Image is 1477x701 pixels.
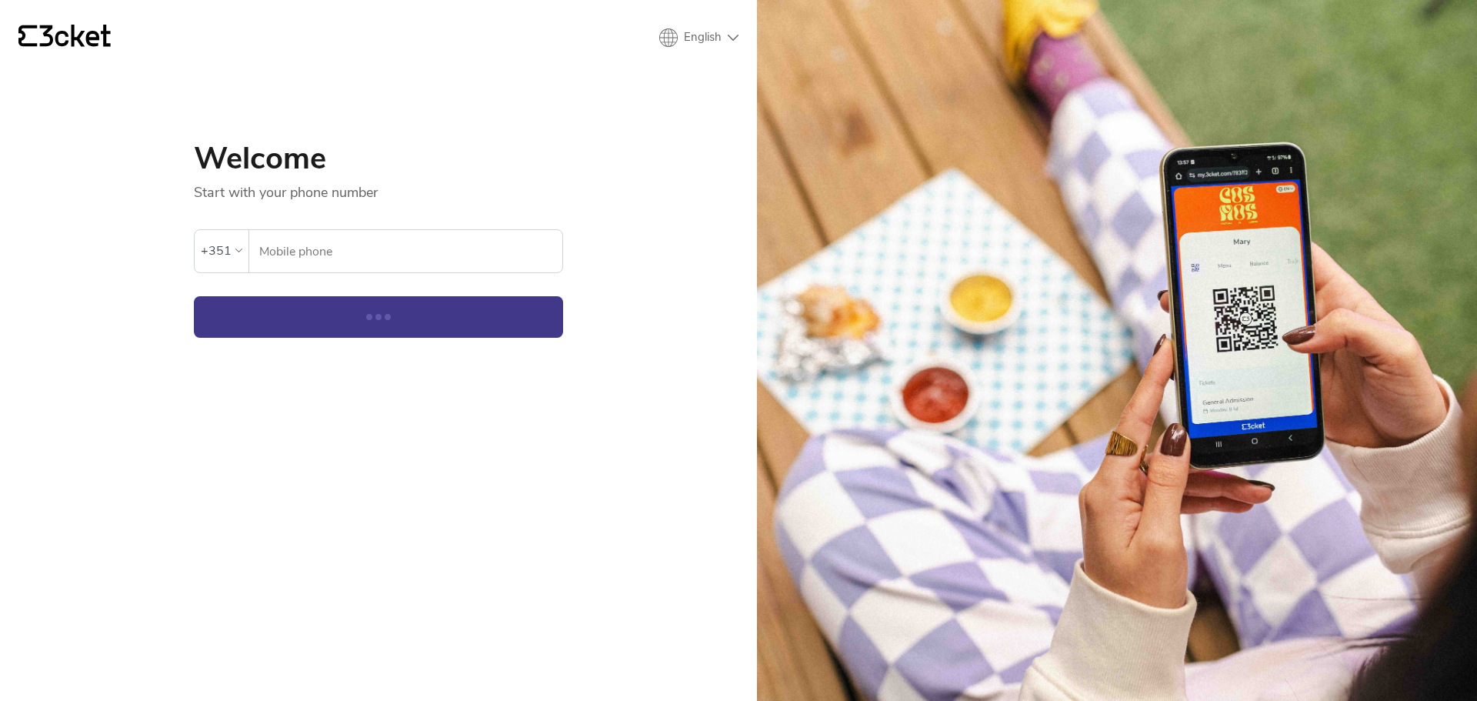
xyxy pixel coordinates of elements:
div: +351 [201,239,232,262]
label: Mobile phone [249,230,562,273]
a: {' '} [18,25,111,51]
button: Continue [194,296,563,338]
g: {' '} [18,25,37,47]
input: Mobile phone [258,230,562,272]
h1: Welcome [194,143,563,174]
p: Start with your phone number [194,174,563,202]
